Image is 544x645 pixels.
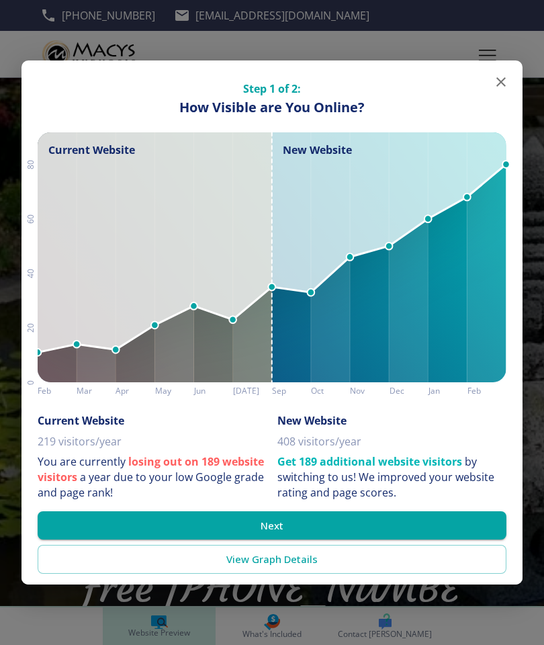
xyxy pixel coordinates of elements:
[277,414,347,428] h6: New Website
[194,384,233,398] h6: Jun
[38,545,506,573] a: View Graph Details
[116,384,154,398] h6: Apr
[38,454,267,501] p: You are currently a year due to your low Google grade and page rank!
[38,434,122,449] p: 219 visitors/year
[428,384,467,398] h6: Jan
[38,384,77,398] h6: Feb
[77,384,116,398] h6: Mar
[38,454,264,484] strong: losing out on 189 website visitors
[272,384,311,398] h6: Sep
[233,384,272,398] h6: [DATE]
[350,384,389,398] h6: Nov
[390,384,428,398] h6: Dec
[277,454,462,469] strong: Get 189 additional website visitors
[277,434,361,449] p: 408 visitors/year
[311,384,350,398] h6: Oct
[467,384,506,398] h6: Feb
[155,384,194,398] h6: May
[277,454,506,501] p: by switching to us!
[277,470,494,500] div: We improved your website rating and page scores.
[38,511,506,540] button: Next
[38,414,124,428] h6: Current Website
